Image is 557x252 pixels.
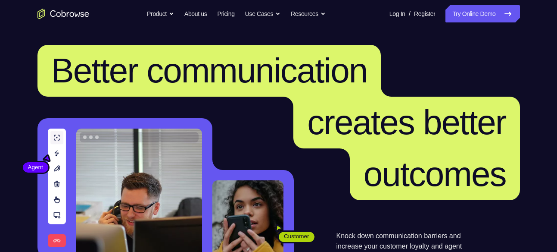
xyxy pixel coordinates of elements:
[389,5,405,22] a: Log In
[37,9,89,19] a: Go to the home page
[409,9,411,19] span: /
[184,5,207,22] a: About us
[414,5,435,22] a: Register
[445,5,520,22] a: Try Online Demo
[51,51,367,90] span: Better communication
[364,155,506,193] span: outcomes
[217,5,234,22] a: Pricing
[291,5,326,22] button: Resources
[307,103,506,142] span: creates better
[245,5,280,22] button: Use Cases
[147,5,174,22] button: Product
